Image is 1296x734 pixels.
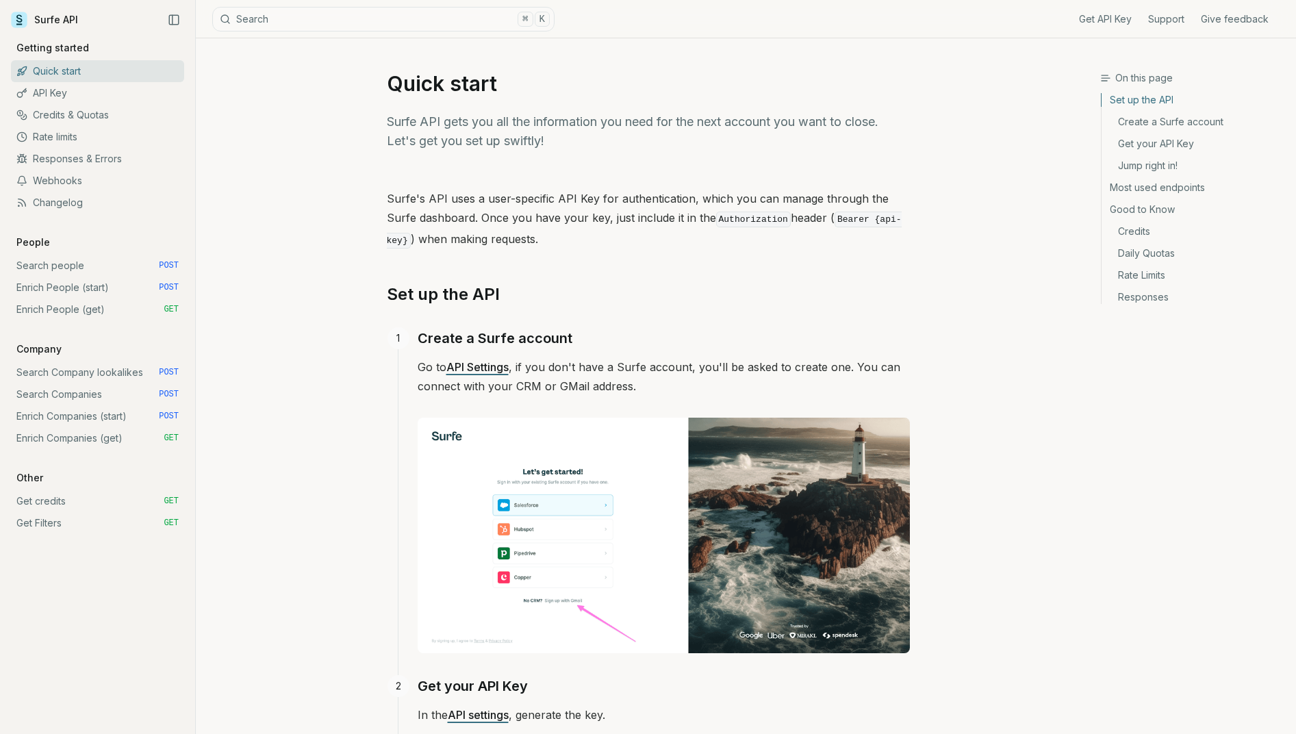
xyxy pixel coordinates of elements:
span: POST [159,389,179,400]
p: Getting started [11,41,94,55]
p: Other [11,471,49,485]
span: POST [159,367,179,378]
a: Create a Surfe account [418,327,572,349]
a: Most used endpoints [1102,177,1285,199]
a: Responses [1102,286,1285,304]
a: Get API Key [1079,12,1132,26]
kbd: K [535,12,550,27]
span: GET [164,496,179,507]
span: GET [164,304,179,315]
a: Changelog [11,192,184,214]
p: Surfe API gets you all the information you need for the next account you want to close. Let's get... [387,112,910,151]
a: Search people POST [11,255,184,277]
span: GET [164,433,179,444]
a: Enrich Companies (start) POST [11,405,184,427]
h1: Quick start [387,71,910,96]
a: Surfe API [11,10,78,30]
code: Authorization [716,212,791,227]
img: Image [418,418,910,653]
span: POST [159,411,179,422]
a: Enrich Companies (get) GET [11,427,184,449]
span: POST [159,260,179,271]
a: Get Filters GET [11,512,184,534]
a: Get your API Key [418,675,528,697]
a: Responses & Errors [11,148,184,170]
a: Daily Quotas [1102,242,1285,264]
a: Enrich People (get) GET [11,299,184,320]
a: Quick start [11,60,184,82]
a: Credits [1102,220,1285,242]
a: Get your API Key [1102,133,1285,155]
kbd: ⌘ [518,12,533,27]
span: GET [164,518,179,529]
p: Go to , if you don't have a Surfe account, you'll be asked to create one. You can connect with yo... [418,357,910,396]
p: Company [11,342,67,356]
a: Enrich People (start) POST [11,277,184,299]
a: API Settings [446,360,509,374]
a: Credits & Quotas [11,104,184,126]
h3: On this page [1100,71,1285,85]
a: Jump right in! [1102,155,1285,177]
button: Collapse Sidebar [164,10,184,30]
a: API settings [448,708,509,722]
a: Webhooks [11,170,184,192]
a: Rate limits [11,126,184,148]
a: Set up the API [387,283,500,305]
a: Set up the API [1102,93,1285,111]
a: API Key [11,82,184,104]
a: Give feedback [1201,12,1269,26]
p: Surfe's API uses a user-specific API Key for authentication, which you can manage through the Sur... [387,189,910,251]
p: People [11,236,55,249]
a: Search Company lookalikes POST [11,362,184,383]
a: Rate Limits [1102,264,1285,286]
a: Support [1148,12,1184,26]
a: Create a Surfe account [1102,111,1285,133]
a: Good to Know [1102,199,1285,220]
a: Search Companies POST [11,383,184,405]
button: Search⌘K [212,7,555,31]
span: POST [159,282,179,293]
a: Get credits GET [11,490,184,512]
